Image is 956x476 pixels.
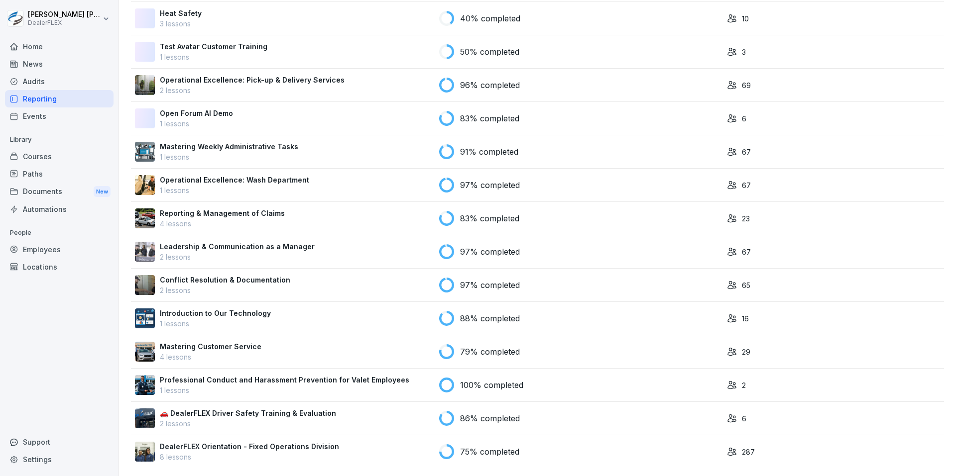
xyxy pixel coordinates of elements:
p: 97% completed [460,279,520,291]
a: Automations [5,200,114,218]
p: 100% completed [460,379,523,391]
p: 23 [742,213,750,224]
div: New [94,186,111,197]
p: People [5,225,114,241]
p: 1 lessons [160,118,233,129]
img: mqfmv04ljicxbti0hzskk6er.png [135,175,155,195]
img: bevrt06n26d8hl2oj3t09cv0.png [135,308,155,328]
p: 91% completed [460,146,518,158]
img: kjfutcfrxfzene9jr3907i3p.png [135,242,155,262]
p: 10 [742,13,749,24]
a: Events [5,107,114,125]
p: Heat Safety [160,8,202,18]
p: 86% completed [460,412,520,424]
a: Employees [5,241,114,258]
p: 🚗 DealerFLEX Driver Safety Training & Evaluation [160,408,336,418]
div: Support [5,433,114,451]
img: sfn3g4xwgh0s8pqp78fc3q2n.png [135,142,155,162]
p: 75% completed [460,446,519,458]
p: 4 lessons [160,218,285,229]
a: DocumentsNew [5,183,114,201]
p: 4 lessons [160,352,261,362]
p: 6 [742,113,746,124]
p: Introduction to Our Technology [160,308,271,318]
p: 6 [742,413,746,424]
p: 96% completed [460,79,520,91]
p: 97% completed [460,179,520,191]
p: Leadership & Communication as a Manager [160,241,315,252]
p: 88% completed [460,312,520,324]
p: 3 lessons [160,18,202,29]
p: 83% completed [460,212,519,224]
div: Documents [5,183,114,201]
p: DealerFLEX Orientation - Fixed Operations Division [160,441,339,452]
p: 83% completed [460,112,519,124]
p: Library [5,132,114,148]
a: Locations [5,258,114,276]
p: 69 [742,80,751,91]
img: zk0x44riwstrlgqryo3l2fe3.png [135,275,155,295]
img: exfjgjeigbs7xz7e6oq3pfln.png [135,75,155,95]
p: Professional Conduct and Harassment Prevention for Valet Employees [160,375,409,385]
a: News [5,55,114,73]
a: Home [5,38,114,55]
a: Settings [5,451,114,468]
a: Reporting [5,90,114,107]
p: DealerFLEX [28,19,101,26]
p: 67 [742,180,751,190]
p: 67 [742,247,751,257]
p: [PERSON_NAME] [PERSON_NAME] [28,10,101,19]
p: 1 lessons [160,185,309,195]
p: 50% completed [460,46,519,58]
p: 2 lessons [160,85,345,95]
p: Mastering Weekly Administrative Tasks [160,141,298,152]
p: 2 [742,380,746,390]
p: 8 lessons [160,452,339,462]
img: z5f9sxgonq3ahn70gvp5kpru.png [135,342,155,362]
p: 65 [742,280,750,290]
p: 2 lessons [160,418,336,429]
p: Open Forum AI Demo [160,108,233,118]
img: mk82rbguh2ncxwxcf8nh6q1f.png [135,208,155,228]
p: Reporting & Management of Claims [160,208,285,218]
p: Conflict Resolution & Documentation [160,275,290,285]
img: yfsleesgksgx0a54tq96xrfr.png [135,375,155,395]
p: 29 [742,347,750,357]
p: Test Avatar Customer Training [160,41,267,52]
a: Paths [5,165,114,183]
p: Mastering Customer Service [160,341,261,352]
p: Operational Excellence: Wash Department [160,175,309,185]
p: 1 lessons [160,52,267,62]
a: Courses [5,148,114,165]
a: Audits [5,73,114,90]
p: 1 lessons [160,318,271,329]
p: 1 lessons [160,152,298,162]
p: 3 [742,47,746,57]
p: 2 lessons [160,285,290,295]
p: 287 [742,447,755,457]
img: v4gv5ils26c0z8ite08yagn2.png [135,442,155,462]
p: 1 lessons [160,385,409,395]
img: da8qswpfqixsakdmmzotmdit.png [135,408,155,428]
p: Operational Excellence: Pick-up & Delivery Services [160,75,345,85]
p: 16 [742,313,749,324]
p: 79% completed [460,346,520,358]
p: 67 [742,147,751,157]
p: 40% completed [460,12,520,24]
p: 97% completed [460,246,520,258]
p: 2 lessons [160,252,315,262]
